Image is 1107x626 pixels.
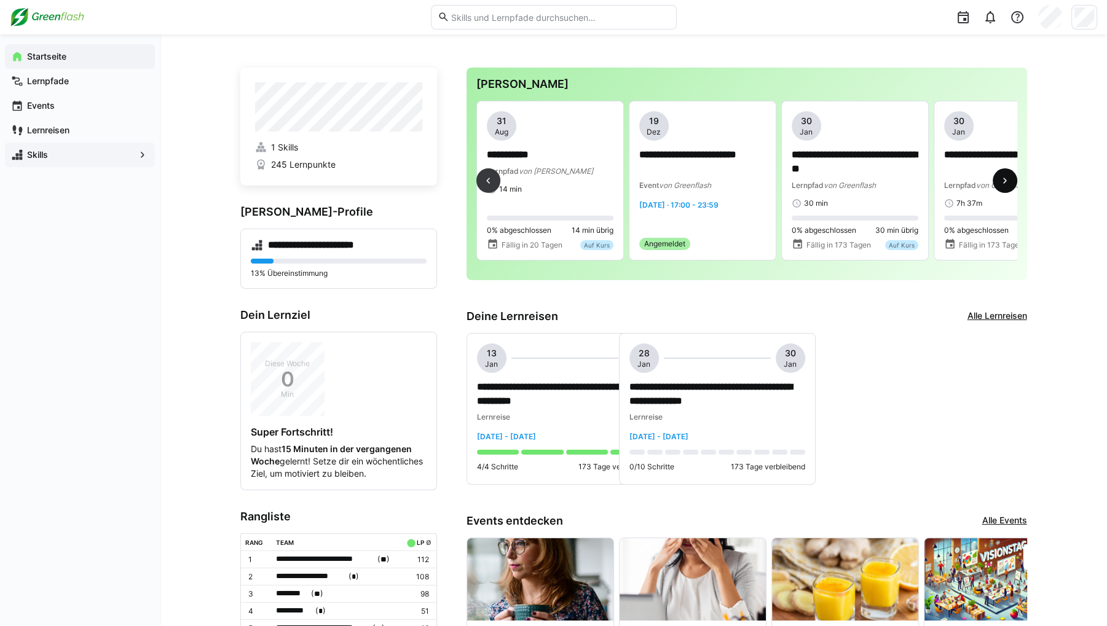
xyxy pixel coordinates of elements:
h4: Super Fortschritt! [251,426,427,438]
span: 30 min übrig [875,225,918,235]
span: Event [639,181,659,190]
span: [DATE] - [DATE] [477,432,536,441]
span: ( ) [311,587,323,600]
p: 173 Tage verbleibend [578,462,653,472]
p: 112 [404,555,428,565]
span: 28 [639,347,650,359]
span: 30 [953,115,964,127]
span: ( ) [377,553,390,566]
span: von Greenflash [824,181,876,190]
p: 98 [404,589,428,599]
span: 0% abgeschlossen [487,225,551,235]
span: 0% abgeschlossen [792,225,856,235]
span: von Greenflash [976,181,1028,190]
p: 4/4 Schritte [477,462,518,472]
span: 31 [497,115,506,127]
span: Lernreise [629,412,663,421]
img: image [620,538,766,620]
a: Alle Events [982,514,1027,528]
span: 19 [649,115,659,127]
p: 3 [248,589,267,599]
p: Du hast gelernt! Setze dir ein wöchentliches Ziel, um motiviert zu bleiben. [251,443,427,480]
span: Jan [952,127,965,137]
span: 14 min übrig [572,225,613,235]
span: [DATE] - [DATE] [629,432,688,441]
span: Fällig in 173 Tagen [958,240,1023,250]
div: Auf Kurs [885,240,918,250]
p: 1 [248,555,267,565]
span: 30 [785,347,796,359]
span: Jan [784,359,797,369]
span: Lernpfad [944,181,976,190]
span: [DATE] · 17:00 - 23:59 [639,200,719,209]
span: 1 Skills [270,141,297,154]
h3: Deine Lernreisen [467,310,558,323]
p: 51 [404,606,428,616]
span: 13 [487,347,497,359]
img: image [772,538,918,620]
h3: Events entdecken [467,514,563,528]
h3: Dein Lernziel [240,308,437,322]
input: Skills und Lernpfade durchsuchen… [449,12,669,23]
span: Aug [495,127,508,137]
span: Lernpfad [792,181,824,190]
span: Angemeldet [644,239,685,249]
span: 14 min [499,184,522,194]
h3: Rangliste [240,510,437,523]
a: ø [426,536,431,547]
a: Alle Lernreisen [967,310,1027,323]
span: 30 [801,115,812,127]
h3: [PERSON_NAME]-Profile [240,205,437,219]
h3: [PERSON_NAME] [476,77,1017,91]
div: Auf Kurs [580,240,613,250]
span: 245 Lernpunkte [270,158,335,171]
span: 0% abgeschlossen [944,225,1009,235]
span: von Greenflash [659,181,711,190]
p: 108 [404,572,428,582]
p: 2 [248,572,267,582]
span: 30 min [804,198,828,208]
span: von [PERSON_NAME] [519,166,593,176]
span: Fällig in 173 Tagen [806,240,870,250]
span: Lernpfad [487,166,519,176]
a: 1 Skills [255,141,422,154]
img: image [924,538,1071,620]
p: 4 [248,606,267,616]
span: Dez [647,127,661,137]
span: Jan [637,359,650,369]
span: ( ) [315,604,326,617]
strong: 15 Minuten in der vergangenen Woche [251,444,412,466]
span: Jan [485,359,498,369]
p: 13% Übereinstimmung [251,268,427,278]
span: Fällig in 20 Tagen [501,240,562,250]
div: Team [276,539,294,546]
p: 173 Tage verbleibend [731,462,805,472]
div: Rang [245,539,263,546]
span: 7h 37m [956,198,982,208]
span: ( ) [348,570,358,583]
span: Lernreise [477,412,510,421]
div: LP [416,539,423,546]
img: image [467,538,613,620]
span: Jan [800,127,813,137]
p: 0/10 Schritte [629,462,674,472]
